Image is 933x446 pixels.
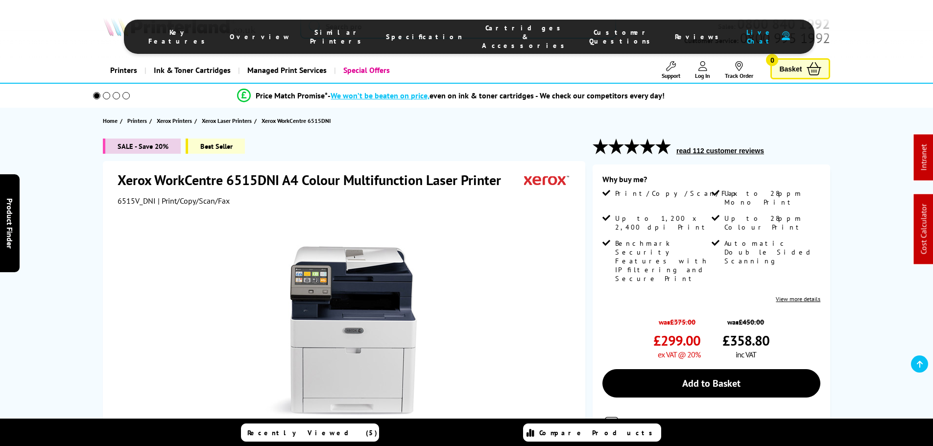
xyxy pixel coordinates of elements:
a: Support [662,61,680,79]
span: inc VAT [736,350,756,359]
span: Xerox Laser Printers [202,116,252,126]
span: Printers [127,116,147,126]
h1: Xerox WorkCentre 6515DNI A4 Colour Multifunction Laser Printer [118,171,511,189]
a: Track Order [725,61,753,79]
span: Automatic Double Sided Scanning [724,239,818,265]
span: SALE - Save 20% [103,139,181,154]
a: Xerox Printers [157,116,194,126]
span: Up to 28ppm Colour Print [724,214,818,232]
a: Recently Viewed (5) [241,423,379,442]
div: - even on ink & toner cartridges - We check our competitors every day! [328,91,665,100]
a: Compare Products [523,423,661,442]
span: Similar Printers [310,28,366,46]
span: 6515V_DNI [118,196,156,206]
button: read 112 customer reviews [673,146,767,155]
a: Intranet [919,144,929,171]
span: Only 1 left [632,417,724,428]
span: Overview [230,32,290,41]
span: Key Features [148,28,210,46]
span: Up to 28ppm Mono Print [724,189,818,207]
span: Home [103,116,118,126]
span: £358.80 [722,331,769,350]
a: Ink & Toner Cartridges [144,58,238,83]
span: Benchmark Security Features with IP filtering and Secure Print [615,239,709,283]
a: Managed Print Services [238,58,334,83]
a: Log In [695,61,710,79]
img: Xerox WorkCentre 6515DNI [249,225,441,417]
span: Product Finder [5,198,15,248]
a: View more details [776,295,820,303]
span: We won’t be beaten on price, [331,91,430,100]
span: | Print/Copy/Scan/Fax [158,196,230,206]
span: Customer Questions [589,28,655,46]
span: Log In [695,72,710,79]
a: Printers [103,58,144,83]
a: Special Offers [334,58,397,83]
span: Specification [386,32,462,41]
a: Printers [127,116,149,126]
span: Best Seller [186,139,245,154]
span: Live Chat [743,28,777,46]
span: was [722,312,769,327]
span: Recently Viewed (5) [247,428,378,437]
div: for FREE Next Day Delivery [632,417,820,440]
span: ex VAT @ 20% [658,350,700,359]
span: £299.00 [653,331,700,350]
a: Home [103,116,120,126]
a: Cost Calculator [919,204,929,255]
span: was [653,312,700,327]
a: Basket 0 [770,58,830,79]
span: Support [662,72,680,79]
li: modal_Promise [80,87,823,104]
img: user-headset-duotone.svg [782,31,790,41]
span: Print/Copy/Scan/Fax [615,189,741,198]
span: Basket [779,62,802,75]
span: Ink & Toner Cartridges [154,58,231,83]
span: Compare Products [539,428,658,437]
img: Xerox [524,171,569,189]
span: Reviews [675,32,724,41]
div: Why buy me? [602,174,820,189]
span: Xerox WorkCentre 6515DNI [262,117,331,124]
strike: £375.00 [670,317,695,327]
span: 0 [766,54,778,66]
span: Price Match Promise* [256,91,328,100]
strike: £450.00 [739,317,764,327]
span: Xerox Printers [157,116,192,126]
span: Cartridges & Accessories [482,23,570,50]
span: Up to 1,200 x 2,400 dpi Print [615,214,709,232]
a: Add to Basket [602,369,820,398]
a: Xerox Laser Printers [202,116,254,126]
